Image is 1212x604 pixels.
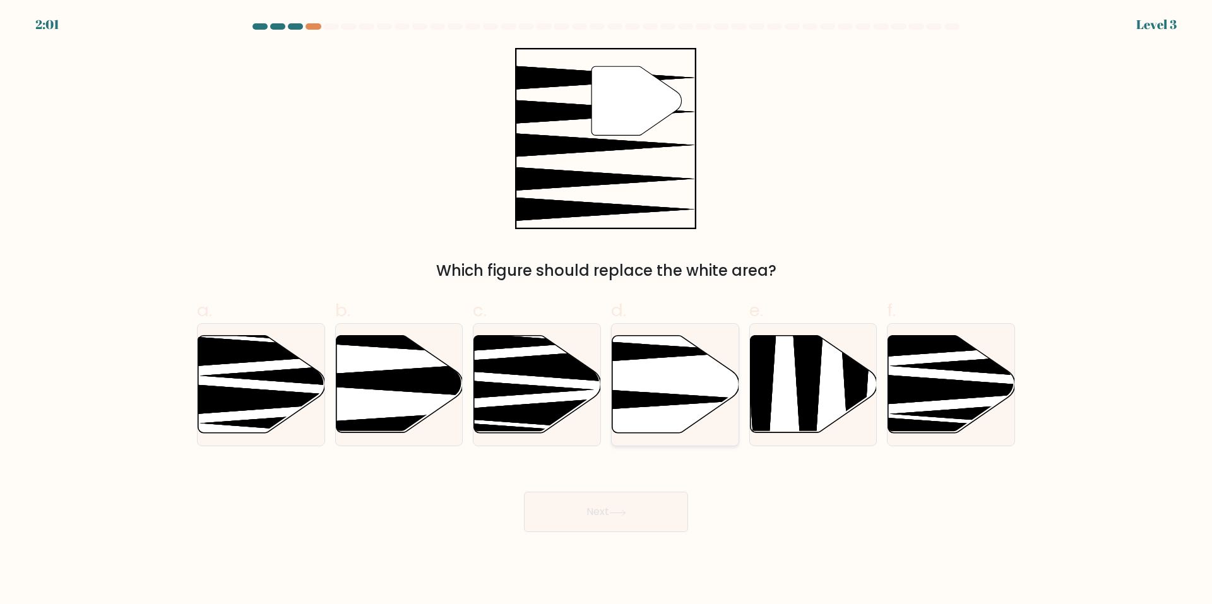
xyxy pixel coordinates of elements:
span: f. [887,298,896,323]
span: c. [473,298,487,323]
span: e. [749,298,763,323]
div: Which figure should replace the white area? [205,259,1007,282]
span: b. [335,298,350,323]
span: d. [611,298,626,323]
button: Next [524,492,688,532]
span: a. [197,298,212,323]
div: 2:01 [35,15,59,34]
g: " [592,66,682,135]
div: Level 3 [1136,15,1177,34]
